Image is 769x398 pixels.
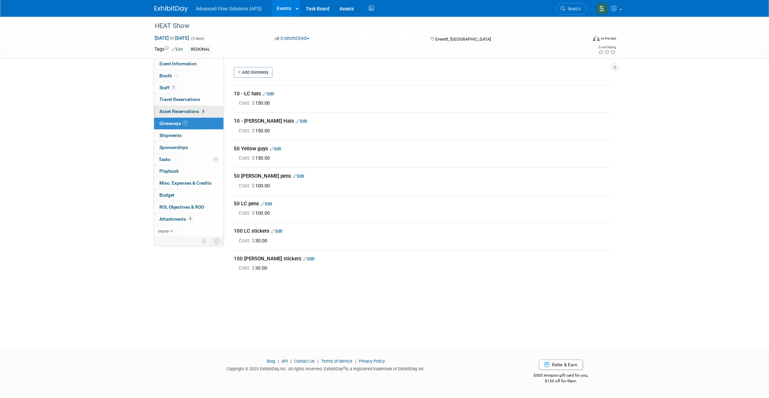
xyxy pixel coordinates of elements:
span: Cost: $ [239,183,255,189]
span: 1 [171,85,176,90]
span: ROI, Objectives & ROO [159,204,204,210]
span: 100.00 [239,183,272,189]
a: Add Giveaway [234,67,272,78]
span: 4 [188,216,193,221]
span: more [158,228,169,234]
td: Toggle Event Tabs [210,237,224,246]
img: ExhibitDay [154,6,188,12]
span: Budget [159,192,174,198]
div: REGIONAL [189,46,212,53]
td: Personalize Event Tab Strip [198,237,210,246]
a: Edit [263,91,274,96]
span: Attachments [159,216,193,222]
span: | [289,359,293,364]
span: Search [565,6,581,11]
div: 50 [PERSON_NAME] pens [234,173,610,180]
a: Search [556,3,587,15]
a: Edit [270,146,281,151]
div: 100 LC stickers [234,228,610,235]
span: 7 [183,121,188,126]
img: Steve McAnally [596,2,608,15]
a: Contact Us [294,359,315,364]
span: Everett, [GEOGRAPHIC_DATA] [435,37,491,42]
sup: ® [343,366,345,370]
span: Giveaways [159,121,188,126]
img: Format-Inperson.png [593,36,600,41]
div: Event Format [548,35,616,45]
a: Blog [267,359,275,364]
span: Tasks [159,157,170,162]
a: Privacy Policy [359,359,385,364]
a: Travel Reservations [154,94,223,105]
div: Copyright © 2025 ExhibitDay, Inc. All rights reserved. ExhibitDay is a registered trademark of Ex... [154,364,497,372]
span: 150.00 [239,100,272,106]
div: $500 Amazon gift card for you, [507,368,615,384]
span: Cost: $ [239,155,255,161]
a: Edit [296,119,307,124]
a: Sponsorships [154,142,223,153]
span: [DATE] [DATE] [154,35,189,41]
span: Asset Reservations [159,109,206,114]
a: Attachments4 [154,213,223,225]
div: HEAT Show [152,20,577,32]
a: Staff1 [154,82,223,94]
span: Sponsorships [159,145,188,150]
span: Cost: $ [239,238,255,244]
a: Edit [271,229,282,234]
div: 50 LC pens [234,200,610,207]
a: API [281,359,288,364]
button: Committed [272,35,312,42]
div: $150 off for them. [507,378,615,384]
a: Event Information [154,58,223,70]
a: Edit [293,174,304,179]
a: Tasks [154,154,223,165]
a: ROI, Objectives & ROO [154,201,223,213]
span: to [169,35,175,41]
a: Edit [303,256,314,261]
div: In-Person [601,36,616,41]
a: Terms of Service [321,359,352,364]
span: 8 [201,109,206,114]
a: Asset Reservations8 [154,106,223,117]
span: 150.00 [239,155,272,161]
span: 150.00 [239,128,272,134]
td: Tags [154,46,183,53]
span: | [316,359,320,364]
span: | [276,359,280,364]
a: Refer & Earn [539,360,583,370]
span: Booth [159,73,180,78]
span: 100.00 [239,210,272,216]
a: more [154,225,223,237]
a: Edit [172,47,183,52]
span: | [353,359,358,364]
span: Cost: $ [239,210,255,216]
a: Giveaways7 [154,118,223,129]
span: Travel Reservations [159,97,200,102]
span: Advanced Flow Solutions (AFS) [196,6,262,11]
div: 100 [PERSON_NAME] stickers [234,255,610,262]
a: Playbook [154,165,223,177]
span: Staff [159,85,176,90]
span: Misc. Expenses & Credits [159,180,211,186]
a: Misc. Expenses & Credits [154,177,223,189]
span: Cost: $ [239,265,255,271]
span: Playbook [159,168,179,174]
div: 10 - LC hats [234,90,610,97]
span: 30.00 [239,238,270,244]
span: 30.00 [239,265,270,271]
span: (3 days) [190,36,204,41]
a: Booth [154,70,223,82]
span: Shipments [159,133,182,138]
div: 10 - [PERSON_NAME] Hats [234,118,610,125]
span: Event Information [159,61,197,66]
span: Cost: $ [239,100,255,106]
span: Cost: $ [239,128,255,134]
i: Booth reservation complete [175,74,178,77]
a: Budget [154,189,223,201]
a: Shipments [154,130,223,141]
a: Edit [261,201,272,206]
div: 50 Yellow guys [234,145,610,152]
div: Event Rating [598,46,616,49]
